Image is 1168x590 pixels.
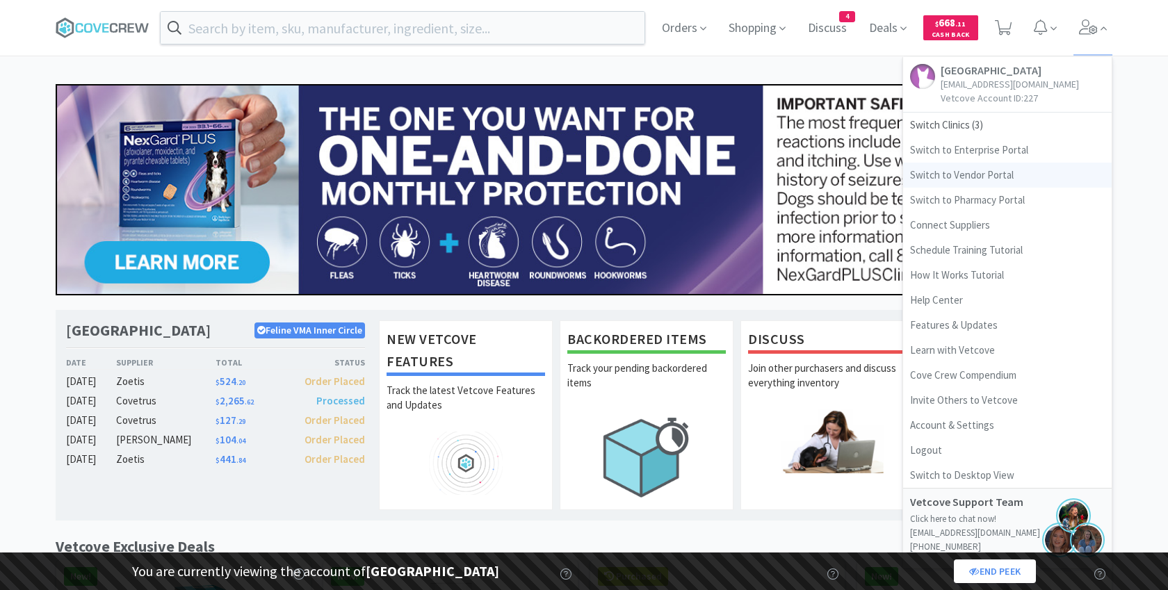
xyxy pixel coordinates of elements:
img: hero_backorders.png [567,409,726,505]
a: Discuss4 [802,22,852,35]
span: . 84 [236,456,245,465]
span: Switch Clinics ( 3 ) [903,113,1112,138]
a: [DATE]Zoetis$524.20Order Placed [66,373,365,390]
a: New Vetcove FeaturesTrack the latest Vetcove Features and Updates [379,320,553,509]
img: jennifer.png [1056,498,1091,533]
span: $ [935,19,939,28]
img: hero_feature_roadmap.png [387,432,545,495]
input: Search by item, sku, manufacturer, ingredient, size... [161,12,644,44]
span: Processed [316,394,365,407]
span: . 11 [955,19,966,28]
div: [PERSON_NAME] [116,432,216,448]
div: Total [216,356,291,369]
h1: Discuss [748,328,907,354]
div: [DATE] [66,451,116,468]
span: $ [216,436,220,445]
a: [DATE]Zoetis$441.84Order Placed [66,451,365,468]
span: 127 [216,413,245,427]
h5: [GEOGRAPHIC_DATA] [941,64,1079,77]
span: 2,265 [216,394,254,407]
div: [DATE] [66,412,116,429]
h1: New Vetcove Features [387,328,545,376]
a: Logout [903,438,1112,463]
div: Status [290,356,365,369]
div: Date [66,356,116,369]
p: [EMAIL_ADDRESS][DOMAIN_NAME] [941,77,1079,91]
span: 524 [216,375,245,388]
a: [DATE][PERSON_NAME]$104.04Order Placed [66,432,365,448]
span: 104 [216,433,245,446]
span: . 20 [236,378,245,387]
span: . 62 [245,398,254,407]
a: Switch to Pharmacy Portal [903,188,1112,213]
h1: Vetcove Exclusive Deals [56,534,215,559]
span: $ [216,456,220,465]
span: Order Placed [305,433,365,446]
p: [PHONE_NUMBER] [910,540,1105,554]
p: Track your pending backordered items [567,361,726,409]
img: jules.png [1042,523,1077,557]
p: You are currently viewing the account of [132,560,499,582]
a: Learn with Vetcove [903,338,1112,363]
a: Help Center [903,288,1112,313]
img: 24562ba5414042f391a945fa418716b7_350.jpg [56,84,1112,295]
div: Covetrus [116,412,216,429]
span: Order Placed [305,413,365,427]
a: Switch to Desktop View [903,463,1112,488]
a: Invite Others to Vetcove [903,388,1112,413]
h1: [GEOGRAPHIC_DATA] [66,320,211,341]
span: 4 [840,12,854,22]
p: Join other purchasers and discuss everything inventory [748,361,907,409]
span: $ [216,378,220,387]
p: [EMAIL_ADDRESS][DOMAIN_NAME] [910,526,1105,540]
a: Click here to chat now! [910,513,996,525]
a: Cove Crew Compendium [903,363,1112,388]
p: Track the latest Vetcove Features and Updates [387,383,545,432]
div: Supplier [116,356,216,369]
span: . 29 [236,417,245,426]
a: Features & Updates [903,313,1112,338]
span: $ [216,417,220,426]
div: [DATE] [66,393,116,409]
a: [DATE]Covetrus$2,265.62Processed [66,393,365,409]
a: $668.11Cash Back [923,9,978,47]
div: [DATE] [66,373,116,390]
p: Feline VMA Inner Circle [254,322,365,338]
span: . 04 [236,436,245,445]
a: DiscussJoin other purchasers and discuss everything inventory [740,320,914,509]
div: [DATE] [66,432,116,448]
a: End Peek [954,559,1036,583]
strong: [GEOGRAPHIC_DATA] [366,562,499,580]
a: [DATE]Covetrus$127.29Order Placed [66,412,365,429]
a: Schedule Training Tutorial [903,238,1112,263]
span: Order Placed [305,375,365,388]
span: Order Placed [305,452,365,466]
div: Covetrus [116,393,216,409]
div: Zoetis [116,373,216,390]
span: 668 [935,16,966,29]
a: [GEOGRAPHIC_DATA][EMAIL_ADDRESS][DOMAIN_NAME]Vetcove Account ID:227 [903,57,1112,113]
img: hero_discuss.png [748,409,907,473]
a: Switch to Vendor Portal [903,163,1112,188]
span: 441 [216,452,245,466]
img: ksen.png [1070,523,1105,557]
p: Vetcove Account ID: 227 [941,91,1079,105]
div: Zoetis [116,451,216,468]
a: Account & Settings [903,413,1112,438]
a: Switch to Enterprise Portal [903,138,1112,163]
a: Connect Suppliers [903,213,1112,238]
a: How It Works Tutorial [903,263,1112,288]
h5: Vetcove Support Team [910,495,1049,509]
span: Cash Back [932,31,970,40]
span: $ [216,398,220,407]
a: Backordered ItemsTrack your pending backordered items [560,320,733,509]
h1: Backordered Items [567,328,726,354]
